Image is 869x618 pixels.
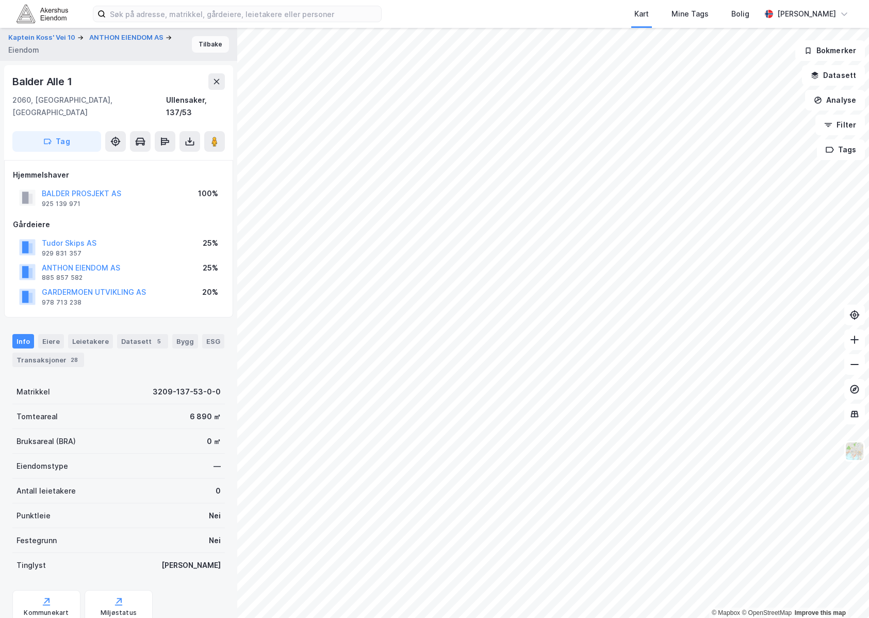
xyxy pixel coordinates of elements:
[17,460,68,472] div: Eiendomstype
[198,187,218,200] div: 100%
[69,355,80,365] div: 28
[153,386,221,398] div: 3209-137-53-0-0
[42,249,81,258] div: 929 831 357
[13,169,224,181] div: Hjemmelshaver
[805,90,865,110] button: Analyse
[166,94,225,119] div: Ullensaker, 137/53
[161,559,221,572] div: [PERSON_NAME]
[17,510,51,522] div: Punktleie
[17,386,50,398] div: Matrikkel
[17,534,57,547] div: Festegrunn
[209,534,221,547] div: Nei
[172,334,198,348] div: Bygg
[712,609,740,616] a: Mapbox
[817,568,869,618] div: Kontrollprogram for chat
[203,237,218,249] div: 25%
[17,559,46,572] div: Tinglyst
[12,334,34,348] div: Info
[24,609,69,617] div: Kommunekart
[214,460,221,472] div: —
[17,485,76,497] div: Antall leietakere
[815,115,865,135] button: Filter
[106,6,381,22] input: Søk på adresse, matrikkel, gårdeiere, leietakere eller personer
[12,353,84,367] div: Transaksjoner
[817,139,865,160] button: Tags
[817,568,869,618] iframe: Chat Widget
[731,8,749,20] div: Bolig
[202,334,224,348] div: ESG
[17,5,68,23] img: akershus-eiendom-logo.9091f326c980b4bce74ccdd9f866810c.svg
[154,336,164,346] div: 5
[634,8,649,20] div: Kart
[192,36,229,53] button: Tilbake
[38,334,64,348] div: Eiere
[216,485,221,497] div: 0
[795,609,846,616] a: Improve this map
[8,33,77,43] button: Kaptein Koss' Vei 10
[190,410,221,423] div: 6 890 ㎡
[12,94,166,119] div: 2060, [GEOGRAPHIC_DATA], [GEOGRAPHIC_DATA]
[68,334,113,348] div: Leietakere
[42,200,80,208] div: 925 139 971
[8,44,39,56] div: Eiendom
[203,262,218,274] div: 25%
[777,8,836,20] div: [PERSON_NAME]
[202,286,218,298] div: 20%
[101,609,137,617] div: Miljøstatus
[17,435,76,448] div: Bruksareal (BRA)
[742,609,792,616] a: OpenStreetMap
[845,441,864,461] img: Z
[12,73,74,90] div: Balder Alle 1
[89,33,166,43] button: ANTHON EIENDOM AS
[802,65,865,86] button: Datasett
[209,510,221,522] div: Nei
[42,298,81,307] div: 978 713 238
[42,274,83,282] div: 885 857 582
[117,334,168,348] div: Datasett
[207,435,221,448] div: 0 ㎡
[17,410,58,423] div: Tomteareal
[671,8,709,20] div: Mine Tags
[13,218,224,231] div: Gårdeiere
[795,40,865,61] button: Bokmerker
[12,131,101,152] button: Tag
